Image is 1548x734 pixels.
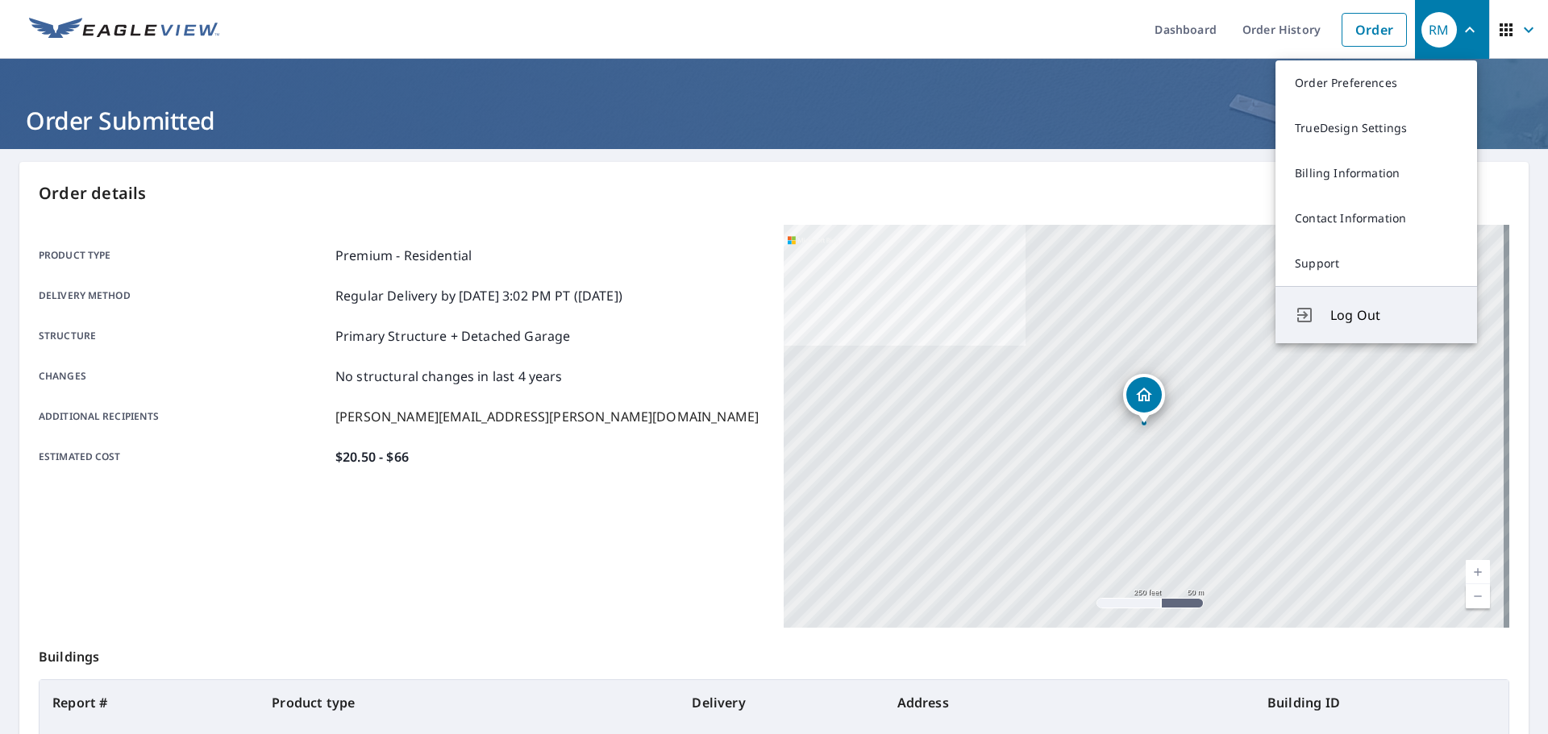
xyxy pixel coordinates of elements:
p: Structure [39,326,329,346]
th: Product type [259,680,679,725]
p: Additional recipients [39,407,329,426]
th: Report # [40,680,259,725]
p: $20.50 - $66 [335,447,409,467]
p: Product type [39,246,329,265]
a: Support [1275,241,1477,286]
th: Delivery [679,680,884,725]
a: Order [1342,13,1407,47]
p: [PERSON_NAME][EMAIL_ADDRESS][PERSON_NAME][DOMAIN_NAME] [335,407,759,426]
h1: Order Submitted [19,104,1529,137]
p: Delivery method [39,286,329,305]
a: Order Preferences [1275,60,1477,106]
a: Current Level 17, Zoom Out [1466,584,1490,608]
p: No structural changes in last 4 years [335,367,563,386]
th: Building ID [1255,680,1508,725]
p: Estimated cost [39,447,329,467]
a: Billing Information [1275,151,1477,196]
p: Changes [39,367,329,386]
div: RM [1421,12,1457,48]
p: Primary Structure + Detached Garage [335,326,570,346]
p: Regular Delivery by [DATE] 3:02 PM PT ([DATE]) [335,286,622,305]
a: TrueDesign Settings [1275,106,1477,151]
p: Order details [39,181,1509,205]
img: EV Logo [29,18,219,42]
th: Address [884,680,1255,725]
button: Log Out [1275,286,1477,343]
span: Log Out [1330,305,1458,325]
p: Buildings [39,628,1509,679]
div: Dropped pin, building 1, Residential property, 2202 Cambridge St Newton, NC 28658 [1123,374,1165,424]
a: Current Level 17, Zoom In [1466,560,1490,584]
a: Contact Information [1275,196,1477,241]
p: Premium - Residential [335,246,472,265]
